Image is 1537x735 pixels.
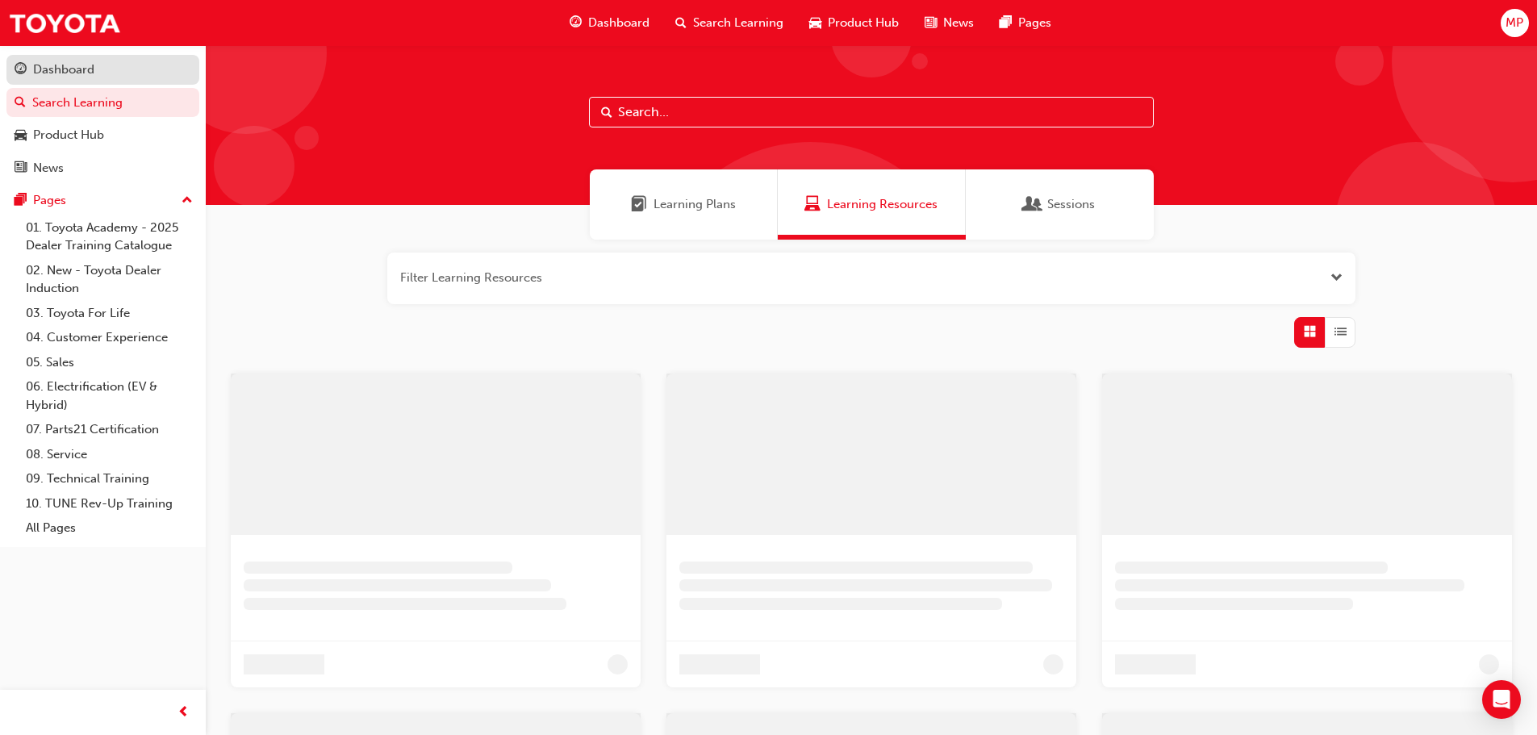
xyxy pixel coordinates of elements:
[1018,14,1051,32] span: Pages
[6,186,199,215] button: Pages
[8,5,121,41] img: Trak
[1482,680,1521,719] div: Open Intercom Messenger
[1501,9,1529,37] button: MP
[19,325,199,350] a: 04. Customer Experience
[33,61,94,79] div: Dashboard
[15,96,26,111] span: search-icon
[15,63,27,77] span: guage-icon
[966,169,1154,240] a: SessionsSessions
[588,14,649,32] span: Dashboard
[19,301,199,326] a: 03. Toyota For Life
[828,14,899,32] span: Product Hub
[987,6,1064,40] a: pages-iconPages
[654,195,736,214] span: Learning Plans
[1000,13,1012,33] span: pages-icon
[178,703,190,723] span: prev-icon
[1304,323,1316,341] span: Grid
[33,159,64,177] div: News
[589,97,1154,127] input: Search...
[631,195,647,214] span: Learning Plans
[1506,14,1523,32] span: MP
[675,13,687,33] span: search-icon
[19,258,199,301] a: 02. New - Toyota Dealer Induction
[570,13,582,33] span: guage-icon
[15,194,27,208] span: pages-icon
[1334,323,1347,341] span: List
[1025,195,1041,214] span: Sessions
[1047,195,1095,214] span: Sessions
[693,14,783,32] span: Search Learning
[19,215,199,258] a: 01. Toyota Academy - 2025 Dealer Training Catalogue
[33,126,104,144] div: Product Hub
[804,195,821,214] span: Learning Resources
[15,128,27,143] span: car-icon
[6,153,199,183] a: News
[19,417,199,442] a: 07. Parts21 Certification
[182,190,193,211] span: up-icon
[827,195,938,214] span: Learning Resources
[19,350,199,375] a: 05. Sales
[912,6,987,40] a: news-iconNews
[662,6,796,40] a: search-iconSearch Learning
[796,6,912,40] a: car-iconProduct Hub
[1330,269,1343,287] button: Open the filter
[6,88,199,118] a: Search Learning
[925,13,937,33] span: news-icon
[6,52,199,186] button: DashboardSearch LearningProduct HubNews
[15,161,27,176] span: news-icon
[778,169,966,240] a: Learning ResourcesLearning Resources
[19,516,199,541] a: All Pages
[6,120,199,150] a: Product Hub
[943,14,974,32] span: News
[33,191,66,210] div: Pages
[6,55,199,85] a: Dashboard
[19,374,199,417] a: 06. Electrification (EV & Hybrid)
[601,103,612,122] span: Search
[19,491,199,516] a: 10. TUNE Rev-Up Training
[590,169,778,240] a: Learning PlansLearning Plans
[19,466,199,491] a: 09. Technical Training
[557,6,662,40] a: guage-iconDashboard
[19,442,199,467] a: 08. Service
[809,13,821,33] span: car-icon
